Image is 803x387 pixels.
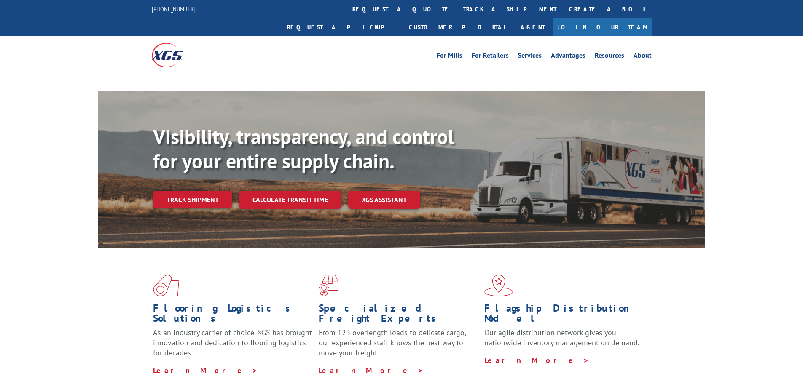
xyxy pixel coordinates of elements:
[595,52,624,61] a: Resources
[484,355,589,365] a: Learn More >
[319,303,478,328] h1: Specialized Freight Experts
[484,275,513,296] img: xgs-icon-flagship-distribution-model-red
[484,303,644,328] h1: Flagship Distribution Model
[553,18,652,36] a: Join Our Team
[512,18,553,36] a: Agent
[484,328,639,347] span: Our agile distribution network gives you nationwide inventory management on demand.
[153,303,312,328] h1: Flooring Logistics Solutions
[153,191,232,208] a: Track shipment
[239,191,341,209] a: Calculate transit time
[153,328,312,358] span: As an industry carrier of choice, XGS has brought innovation and dedication to flooring logistics...
[551,52,585,61] a: Advantages
[152,5,196,13] a: [PHONE_NUMBER]
[319,328,478,365] p: From 123 overlength loads to delicate cargo, our experienced staff knows the best way to move you...
[437,52,462,61] a: For Mills
[319,275,338,296] img: xgs-icon-focused-on-flooring-red
[153,275,179,296] img: xgs-icon-total-supply-chain-intelligence-red
[472,52,509,61] a: For Retailers
[281,18,403,36] a: Request a pickup
[153,123,454,174] b: Visibility, transparency, and control for your entire supply chain.
[634,52,652,61] a: About
[153,366,258,375] a: Learn More >
[348,191,420,209] a: XGS ASSISTANT
[319,366,424,375] a: Learn More >
[518,52,542,61] a: Services
[403,18,512,36] a: Customer Portal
